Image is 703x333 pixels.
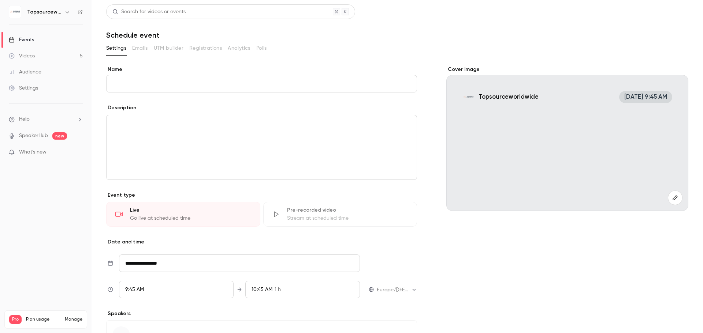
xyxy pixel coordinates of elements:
p: Event type [106,192,417,199]
div: To [245,281,360,298]
span: 10:45 AM [252,287,272,292]
div: Videos [9,52,35,60]
div: Stream at scheduled time [287,215,408,222]
label: Cover image [446,66,688,73]
div: From [119,281,234,298]
img: Topsourceworldwide [9,6,21,18]
iframe: Noticeable Trigger [74,149,83,156]
h1: Schedule event [106,31,688,39]
div: Live [130,207,251,214]
div: Audience [9,68,41,76]
div: editor [107,115,417,179]
span: Help [19,116,30,123]
span: UTM builder [154,45,183,52]
span: [DATE] 9:45 AM [619,91,672,103]
div: Events [9,36,34,43]
h6: Topsourceworldwide [27,8,62,16]
div: Settings [9,84,38,92]
p: Date and time [106,238,417,246]
li: help-dropdown-opener [9,116,83,123]
div: Europe/[GEOGRAPHIC_DATA] [377,286,417,294]
div: LiveGo live at scheduled time [106,202,260,227]
div: Pre-recorded video [287,207,408,214]
input: Tue, Feb 17, 2026 [119,254,360,272]
span: Registrations [189,45,222,52]
a: Manage [65,317,82,322]
button: Settings [106,42,126,54]
span: What's new [19,148,47,156]
label: Name [106,66,417,73]
div: Pre-recorded videoStream at scheduled time [263,202,417,227]
section: description [106,115,417,180]
div: Search for videos or events [112,8,186,16]
span: new [52,132,67,140]
span: Analytics [228,45,250,52]
span: Emails [132,45,148,52]
span: Plan usage [26,317,60,322]
span: 9:45 AM [125,287,144,292]
span: 1 h [275,286,281,294]
a: SpeakerHub [19,132,48,140]
span: Polls [256,45,267,52]
p: Speakers [106,310,417,317]
p: Topsourceworldwide [479,93,539,101]
div: Go live at scheduled time [130,215,251,222]
span: Pro [9,315,22,324]
label: Description [106,104,136,111]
